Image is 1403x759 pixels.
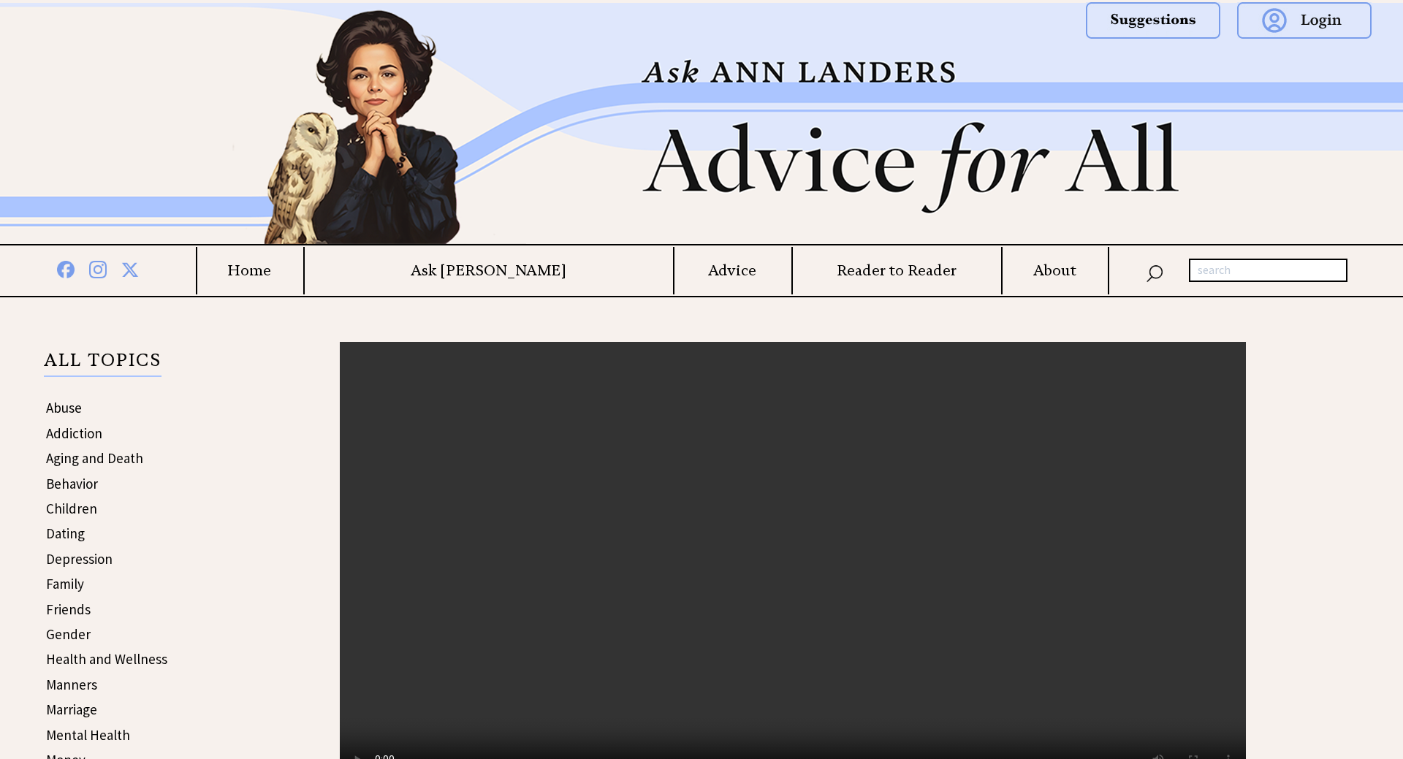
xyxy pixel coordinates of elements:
[1228,3,1235,244] img: right_new2.png
[674,262,790,280] a: Advice
[1146,262,1163,283] img: search_nav.png
[1086,2,1220,39] img: suggestions.png
[1003,262,1106,280] a: About
[46,475,98,492] a: Behavior
[46,600,91,618] a: Friends
[46,650,167,668] a: Health and Wellness
[89,258,107,278] img: instagram%20blue.png
[46,500,97,517] a: Children
[46,726,130,744] a: Mental Health
[121,259,139,278] img: x%20blue.png
[1189,259,1347,282] input: search
[197,262,303,280] a: Home
[46,676,97,693] a: Manners
[46,449,143,467] a: Aging and Death
[305,262,672,280] a: Ask [PERSON_NAME]
[46,550,113,568] a: Depression
[46,701,97,718] a: Marriage
[46,525,85,542] a: Dating
[793,262,1000,280] a: Reader to Reader
[46,625,91,643] a: Gender
[46,575,84,592] a: Family
[1237,2,1372,39] img: login.png
[175,3,1228,244] img: header2b_v1.png
[46,424,102,442] a: Addiction
[46,399,82,416] a: Abuse
[57,258,75,278] img: facebook%20blue.png
[44,352,161,377] p: ALL TOPICS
